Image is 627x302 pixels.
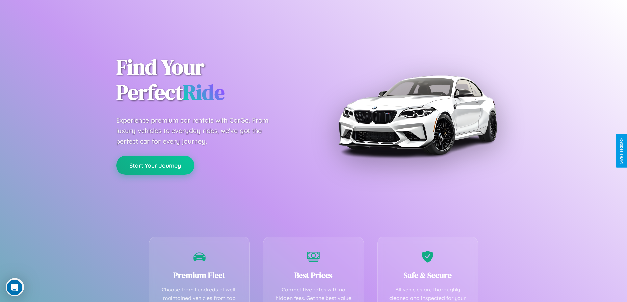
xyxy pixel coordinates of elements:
iframe: Intercom live chat [7,280,22,295]
h3: Best Prices [273,270,354,281]
div: Open Intercom Messenger [3,3,122,21]
iframe: Intercom live chat discovery launcher [6,278,24,296]
p: Experience premium car rentals with CarGo. From luxury vehicles to everyday rides, we've got the ... [116,115,281,147]
img: Premium BMW car rental vehicle [335,33,500,197]
h3: Premium Fleet [159,270,240,281]
h3: Safe & Secure [387,270,468,281]
span: Ride [183,78,225,106]
button: Start Your Journey [116,156,194,175]
div: Give Feedback [619,138,624,164]
h1: Find Your Perfect [116,55,304,105]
